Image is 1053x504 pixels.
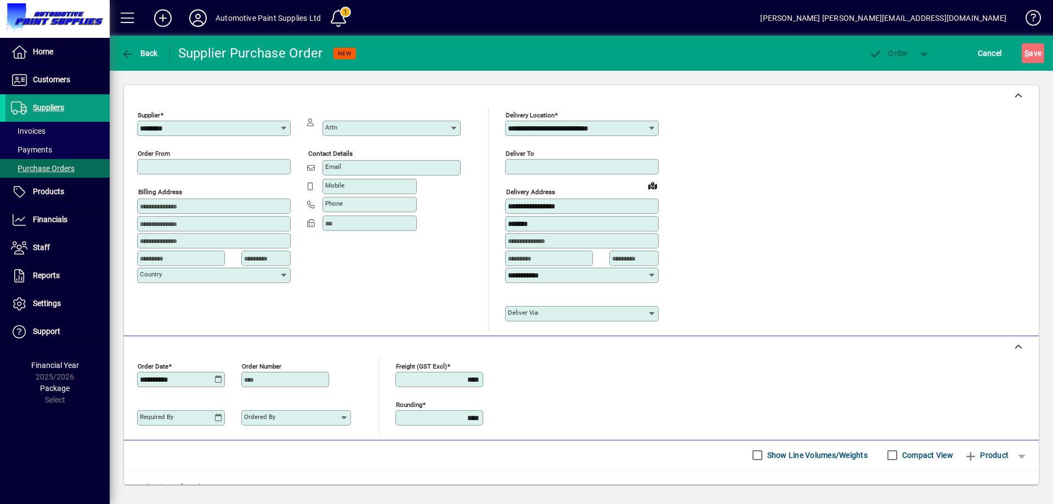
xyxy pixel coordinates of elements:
div: [PERSON_NAME] [PERSON_NAME][EMAIL_ADDRESS][DOMAIN_NAME] [760,9,1006,27]
mat-label: Rounding [396,400,422,408]
span: ave [1024,44,1041,62]
mat-label: Deliver To [506,150,534,157]
a: Staff [5,234,110,262]
app-page-header-button: Back [110,43,170,63]
a: Financials [5,206,110,234]
div: Supplier Purchase Order [178,44,323,62]
a: Payments [5,140,110,159]
button: Cancel [975,43,1005,63]
span: Back [121,49,158,58]
a: Support [5,318,110,346]
span: Customers [33,75,70,84]
span: Financials [33,215,67,224]
div: Automotive Paint Supplies Ltd [216,9,321,27]
span: Cancel [978,44,1002,62]
span: Package [40,384,70,393]
mat-label: Mobile [325,182,344,189]
button: Add [145,8,180,28]
mat-label: Order number [242,362,281,370]
span: Reports [33,271,60,280]
a: Settings [5,290,110,318]
span: Financial Year [31,361,79,370]
span: NEW [338,50,352,57]
mat-label: Email [325,163,341,171]
a: Customers [5,66,110,94]
label: Compact View [900,450,953,461]
a: View on map [644,177,661,194]
span: Support [33,327,60,336]
span: Suppliers [33,103,64,112]
mat-label: Delivery Location [506,111,554,119]
a: Home [5,38,110,66]
span: Order [869,49,908,58]
span: S [1024,49,1029,58]
label: Show Line Volumes/Weights [765,450,868,461]
a: Invoices [5,122,110,140]
mat-label: Phone [325,200,343,207]
span: Invoices [11,127,46,135]
mat-label: Country [140,270,162,278]
mat-label: Order date [138,362,168,370]
a: Purchase Orders [5,159,110,178]
button: Save [1022,43,1044,63]
span: Payments [11,145,52,154]
span: Staff [33,243,50,252]
mat-label: Attn [325,123,337,131]
mat-label: Ordered by [244,413,275,421]
button: Profile [180,8,216,28]
mat-label: Supplier [138,111,160,119]
span: Home [33,47,53,56]
mat-label: Required by [140,413,173,421]
button: Back [118,43,161,63]
span: Settings [33,299,61,308]
mat-label: Deliver via [508,309,538,316]
a: Reports [5,262,110,290]
a: Knowledge Base [1017,2,1039,38]
mat-label: Freight (GST excl) [396,362,447,370]
button: Order [864,43,914,63]
div: No line items found [124,471,1039,504]
span: Products [33,187,64,196]
a: Products [5,178,110,206]
span: Purchase Orders [11,164,75,173]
